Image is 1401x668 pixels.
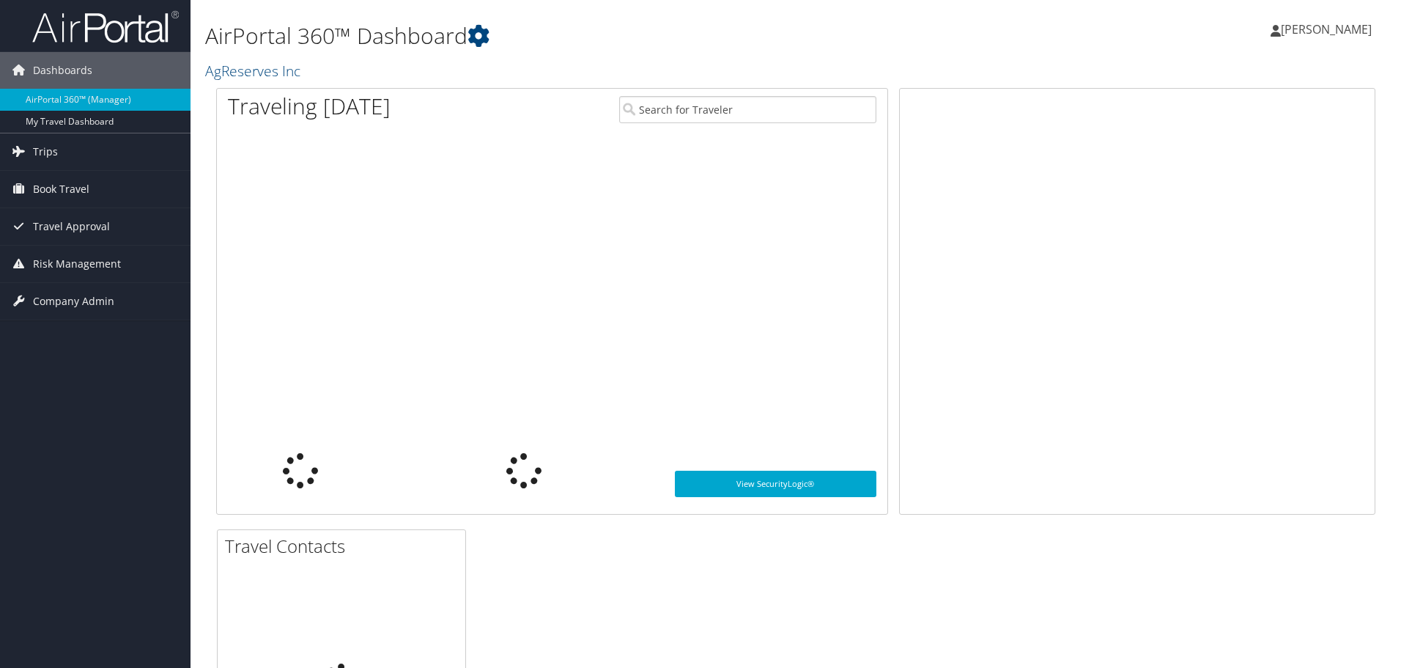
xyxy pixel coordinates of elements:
[1281,21,1372,37] span: [PERSON_NAME]
[228,91,391,122] h1: Traveling [DATE]
[205,21,993,51] h1: AirPortal 360™ Dashboard
[33,208,110,245] span: Travel Approval
[33,246,121,282] span: Risk Management
[33,283,114,320] span: Company Admin
[1271,7,1386,51] a: [PERSON_NAME]
[33,52,92,89] span: Dashboards
[205,61,304,81] a: AgReserves Inc
[33,133,58,170] span: Trips
[225,534,465,559] h2: Travel Contacts
[675,471,876,497] a: View SecurityLogic®
[619,96,876,123] input: Search for Traveler
[32,10,179,44] img: airportal-logo.png
[33,171,89,208] span: Book Travel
